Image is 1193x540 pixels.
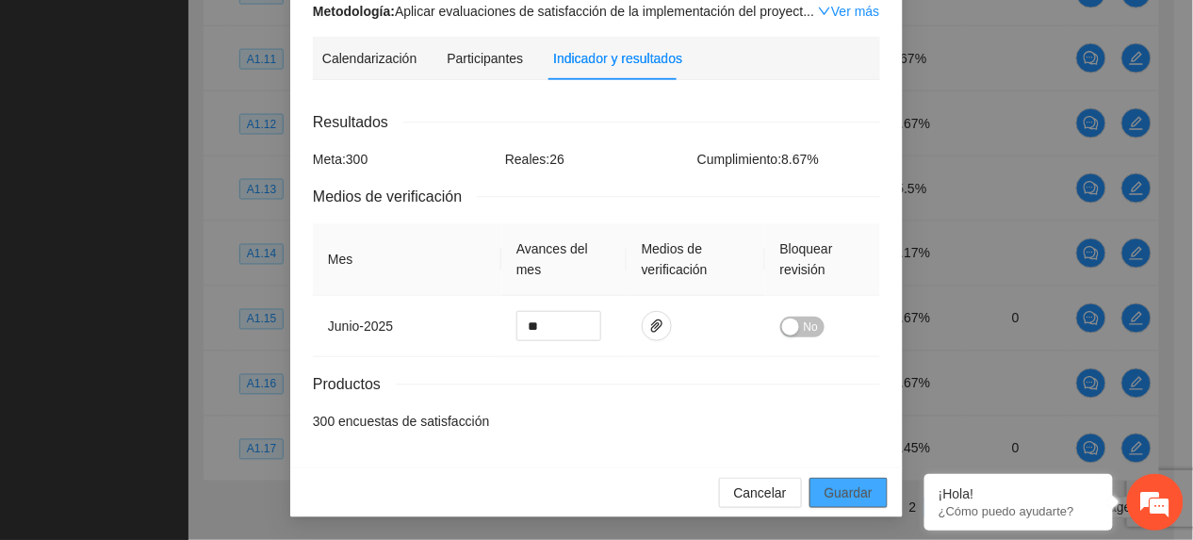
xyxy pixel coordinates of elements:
[804,4,815,19] span: ...
[642,311,672,341] button: paper-clip
[818,4,879,19] a: Expand
[693,149,885,170] div: Cumplimiento: 8.67 %
[553,48,682,69] div: Indicador y resultados
[308,149,500,170] div: Meta: 300
[804,317,818,337] span: No
[98,96,317,121] div: Chatee con nosotros ahora
[719,478,802,508] button: Cancelar
[313,1,880,22] div: Aplicar evaluaciones de satisfacción de la implementación del proyect
[322,48,417,69] div: Calendarización
[765,223,880,296] th: Bloquear revisión
[939,486,1099,501] div: ¡Hola!
[313,411,880,432] li: 300 encuestas de satisfacción
[313,4,395,19] strong: Metodología:
[109,169,260,359] span: Estamos en línea.
[9,349,359,415] textarea: Escriba su mensaje y pulse “Intro”
[313,372,396,396] span: Productos
[809,478,888,508] button: Guardar
[313,223,501,296] th: Mes
[505,152,564,167] span: Reales: 26
[309,9,354,55] div: Minimizar ventana de chat en vivo
[643,319,671,334] span: paper-clip
[939,504,1099,518] p: ¿Cómo puedo ayudarte?
[825,483,873,503] span: Guardar
[734,483,787,503] span: Cancelar
[313,110,403,134] span: Resultados
[328,319,393,334] span: junio - 2025
[447,48,523,69] div: Participantes
[627,223,765,296] th: Medios de verificación
[818,5,831,18] span: down
[501,223,627,296] th: Avances del mes
[313,185,477,208] span: Medios de verificación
